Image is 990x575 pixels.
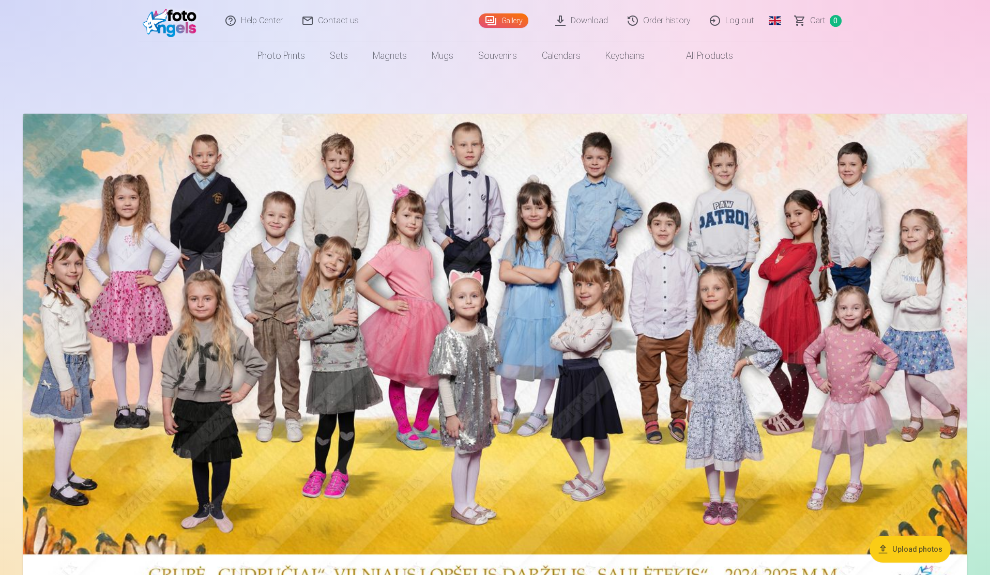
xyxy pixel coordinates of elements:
span: 0 [830,15,842,27]
button: Upload photos [870,536,951,563]
a: Keychains [593,41,657,70]
a: Calendars [529,41,593,70]
img: /fa5 [143,4,202,37]
a: Sets [317,41,360,70]
a: Magnets [360,41,419,70]
span: Сart [810,14,826,27]
a: Gallery [479,13,528,28]
a: All products [657,41,745,70]
a: Mugs [419,41,466,70]
a: Souvenirs [466,41,529,70]
a: Photo prints [245,41,317,70]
